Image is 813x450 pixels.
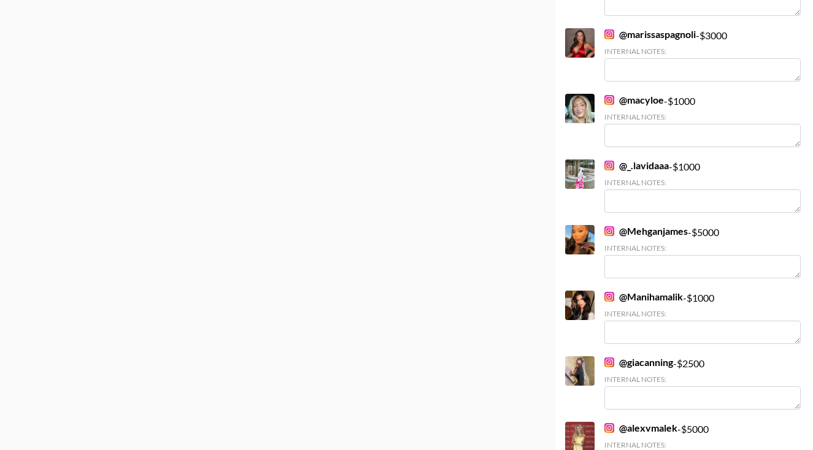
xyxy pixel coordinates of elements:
[604,356,801,410] div: - $ 2500
[604,422,677,434] a: @alexvmalek
[604,225,801,278] div: - $ 5000
[604,95,614,105] img: Instagram
[604,28,801,82] div: - $ 3000
[604,356,673,368] a: @giacanning
[604,178,801,187] div: Internal Notes:
[604,47,801,56] div: Internal Notes:
[604,161,614,170] img: Instagram
[604,357,614,367] img: Instagram
[604,225,688,237] a: @Mehganjames
[604,94,664,106] a: @macyloe
[604,292,614,302] img: Instagram
[604,94,801,147] div: - $ 1000
[604,375,801,384] div: Internal Notes:
[604,440,801,449] div: Internal Notes:
[604,291,683,303] a: @Manihamalik
[604,112,801,121] div: Internal Notes:
[604,309,801,318] div: Internal Notes:
[604,243,801,253] div: Internal Notes:
[604,226,614,236] img: Instagram
[604,159,801,213] div: - $ 1000
[604,159,669,172] a: @_.lavidaaa
[604,29,614,39] img: Instagram
[604,423,614,433] img: Instagram
[604,28,696,40] a: @marissaspagnoli
[604,291,801,344] div: - $ 1000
